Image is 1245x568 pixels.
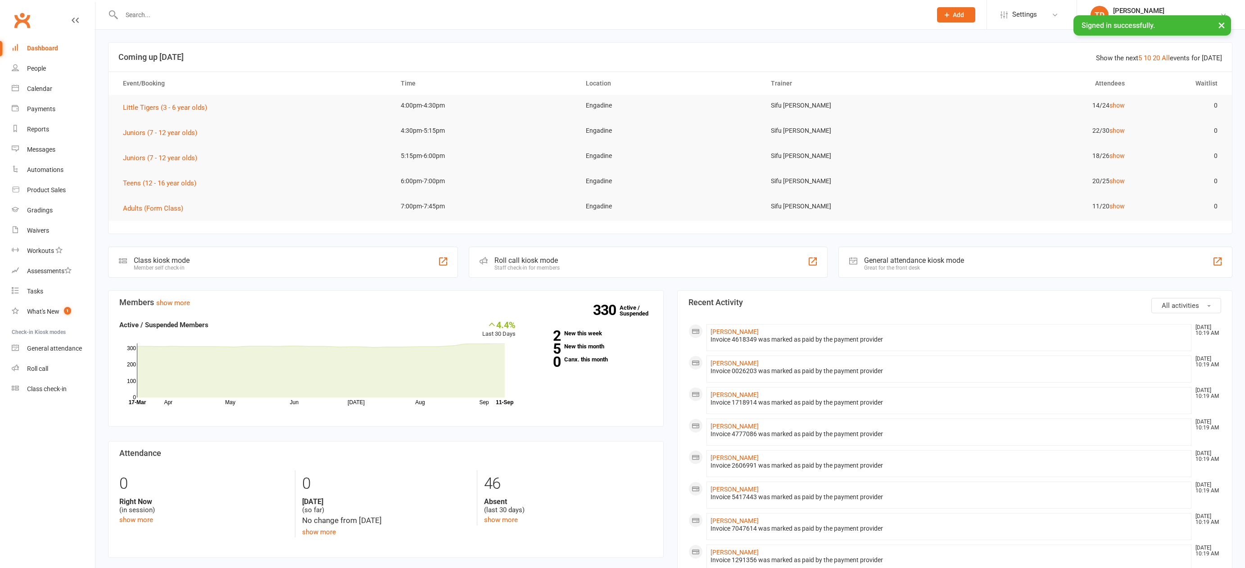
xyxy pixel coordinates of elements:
div: Invoice 4618349 was marked as paid by the payment provider [711,336,1188,343]
div: Calendar [27,85,52,92]
div: (so far) [302,497,471,514]
strong: [DATE] [302,497,471,506]
th: Location [578,72,763,95]
a: Clubworx [11,9,33,32]
a: show more [119,516,153,524]
div: Roll call kiosk mode [494,256,560,265]
a: Automations [12,160,95,180]
div: Invoice 4777086 was marked as paid by the payment provider [711,430,1188,438]
div: Great for the front desk [864,265,964,271]
button: Juniors (7 - 12 year olds) [123,153,204,163]
td: 0 [1133,120,1226,141]
div: Show the next events for [DATE] [1096,53,1222,63]
div: Invoice 2606991 was marked as paid by the payment provider [711,462,1188,469]
td: Engadine [578,145,763,167]
td: Sifu [PERSON_NAME] [763,120,948,141]
div: Invoice 5417443 was marked as paid by the payment provider [711,493,1188,501]
div: 46 [484,470,652,497]
time: [DATE] 10:19 AM [1191,514,1221,525]
a: Assessments [12,261,95,281]
time: [DATE] 10:19 AM [1191,388,1221,399]
time: [DATE] 10:19 AM [1191,419,1221,431]
a: Class kiosk mode [12,379,95,399]
strong: 0 [529,355,561,369]
div: TD [1091,6,1109,24]
div: Waivers [27,227,49,234]
div: Last 30 Days [482,320,516,339]
a: People [12,59,95,79]
div: [PERSON_NAME] [1113,7,1220,15]
a: General attendance kiosk mode [12,338,95,359]
a: show more [484,516,518,524]
strong: Absent [484,497,652,506]
time: [DATE] 10:19 AM [1191,325,1221,336]
a: [PERSON_NAME] [711,423,759,430]
a: [PERSON_NAME] [711,328,759,335]
div: People [27,65,46,72]
div: No change from [DATE] [302,514,471,527]
a: 5 [1138,54,1142,62]
td: 4:30pm-5:15pm [393,120,578,141]
th: Event/Booking [115,72,393,95]
a: 2New this week [529,330,652,336]
a: 20 [1153,54,1160,62]
a: show [1109,127,1125,134]
div: Product Sales [27,186,66,194]
a: Tasks [12,281,95,302]
button: Juniors (7 - 12 year olds) [123,127,204,138]
strong: 2 [529,329,561,343]
td: 20/25 [948,171,1133,192]
button: All activities [1151,298,1221,313]
a: 330Active / Suspended [620,298,659,323]
span: Juniors (7 - 12 year olds) [123,129,197,137]
span: 1 [64,307,71,315]
td: 18/26 [948,145,1133,167]
a: Payments [12,99,95,119]
div: Dashboard [27,45,58,52]
a: 0Canx. this month [529,356,652,362]
div: Class kiosk mode [134,256,190,265]
div: 4.4% [482,320,516,329]
div: Invoice 1291356 was marked as paid by the payment provider [711,556,1188,564]
td: 0 [1133,95,1226,116]
h3: Coming up [DATE] [118,53,1222,62]
div: Workouts [27,247,54,254]
div: Invoice 7047614 was marked as paid by the payment provider [711,525,1188,532]
div: (in session) [119,497,288,514]
div: Payments [27,105,55,113]
div: Assessments [27,267,72,275]
a: Dashboard [12,38,95,59]
strong: 330 [593,303,620,317]
td: 0 [1133,171,1226,192]
strong: 5 [529,342,561,356]
div: Roll call [27,365,48,372]
time: [DATE] 10:19 AM [1191,482,1221,494]
td: 0 [1133,196,1226,217]
td: 11/20 [948,196,1133,217]
div: Messages [27,146,55,153]
span: Signed in successfully. [1082,21,1155,30]
div: General attendance [27,345,82,352]
span: Little Tigers (3 - 6 year olds) [123,104,207,112]
div: 0 [302,470,471,497]
td: Engadine [578,95,763,116]
time: [DATE] 10:19 AM [1191,451,1221,462]
h3: Members [119,298,652,307]
a: show more [156,299,190,307]
a: Workouts [12,241,95,261]
span: Add [953,11,964,18]
h3: Recent Activity [688,298,1222,307]
a: Waivers [12,221,95,241]
a: [PERSON_NAME] [711,391,759,398]
a: 5New this month [529,343,652,349]
a: [PERSON_NAME] [711,486,759,493]
div: Tasks [27,288,43,295]
td: Sifu [PERSON_NAME] [763,171,948,192]
td: Engadine [578,171,763,192]
th: Trainer [763,72,948,95]
div: 0 [119,470,288,497]
td: Sifu [PERSON_NAME] [763,196,948,217]
span: Adults (Form Class) [123,204,183,212]
td: Engadine [578,120,763,141]
a: All [1162,54,1170,62]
